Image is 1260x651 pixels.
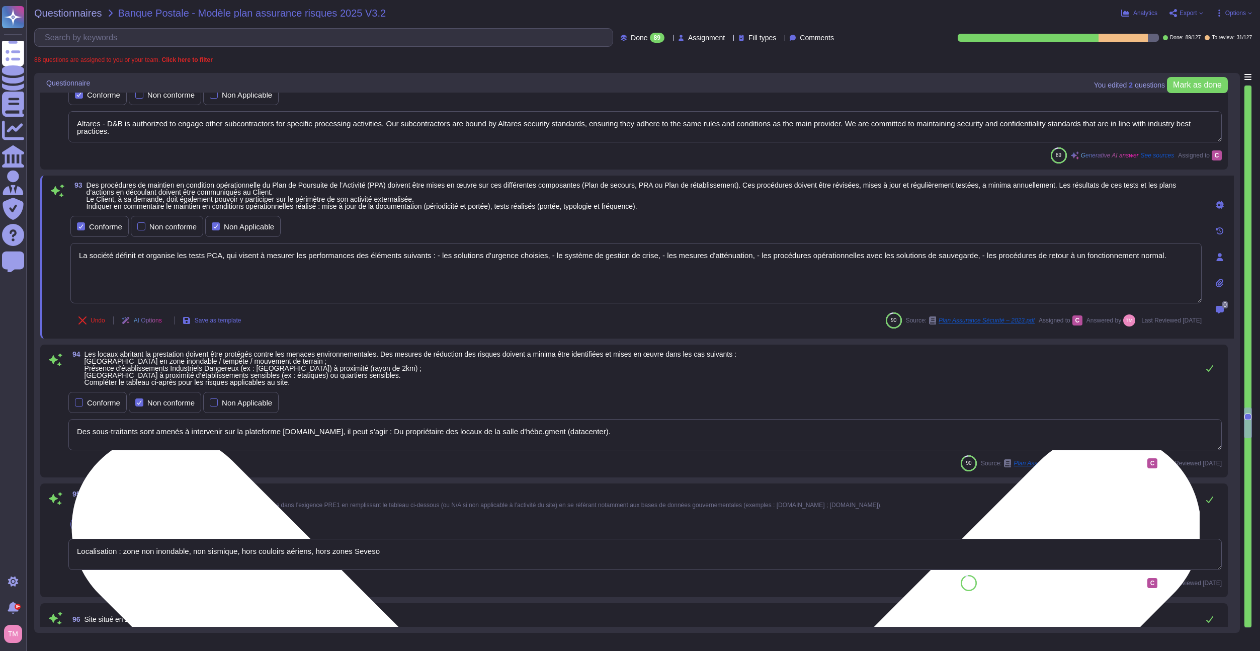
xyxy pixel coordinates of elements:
[1129,82,1133,89] b: 2
[966,580,972,586] span: 91
[68,351,80,358] span: 94
[1167,77,1228,93] button: Mark as done
[15,604,21,610] div: 9+
[1147,458,1157,468] div: C
[688,34,725,41] span: Assignment
[1121,9,1157,17] button: Analytics
[87,91,120,99] div: Conforme
[68,616,80,623] span: 96
[34,8,102,18] span: Questionnaires
[46,79,90,87] span: Questionnaire
[224,223,274,230] div: Non Applicable
[1236,35,1252,40] span: 31 / 127
[2,623,29,645] button: user
[147,91,195,99] div: Non conforme
[1212,150,1222,160] div: C
[68,491,80,498] span: 95
[800,34,834,41] span: Comments
[149,223,197,230] div: Non conforme
[1141,152,1174,158] span: See sources
[70,182,82,189] span: 93
[966,460,972,466] span: 90
[1072,315,1082,326] div: C
[1081,152,1139,158] span: Generative AI answer
[650,33,664,43] div: 89
[1123,314,1135,327] img: user
[68,419,1222,450] textarea: Des sous-traitants sont amenés à intervenir sur la plateforme [DOMAIN_NAME], il peut s’agir : Du ...
[1186,35,1201,40] span: 89 / 127
[1212,35,1234,40] span: To review:
[118,8,386,18] span: Banque Postale - Modèle plan assurance risques 2025 V3.2
[87,181,1177,210] span: Des procédures de maintien en condition opérationnelle du Plan de Poursuite de l’Activité (PPA) d...
[748,34,776,41] span: Fill types
[631,34,647,41] span: Done
[1170,35,1184,40] span: Done:
[4,625,22,643] img: user
[891,317,896,323] span: 90
[1173,81,1222,89] span: Mark as done
[222,91,272,99] div: Non Applicable
[1225,10,1246,16] span: Options
[1147,578,1157,588] div: C
[1222,301,1228,308] span: 0
[70,243,1202,303] textarea: La société définit et organise les tests PCA, qui visent à mesurer les performances des éléments ...
[1178,150,1222,160] span: Assigned to
[34,57,213,63] span: 88 questions are assigned to you or your team.
[1133,10,1157,16] span: Analytics
[68,539,1222,570] textarea: Localisation : zone non inondable, non sismique, hors couloirs aériens, hors zones Seveso
[1180,10,1197,16] span: Export
[1056,152,1061,158] span: 89
[160,56,213,63] b: Click here to filter
[1094,82,1165,89] span: You edited question s
[40,29,613,46] input: Search by keywords
[68,111,1222,142] textarea: Altares - D&B is authorized to engage other subcontractors for specific processing activities. Ou...
[89,223,122,230] div: Conforme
